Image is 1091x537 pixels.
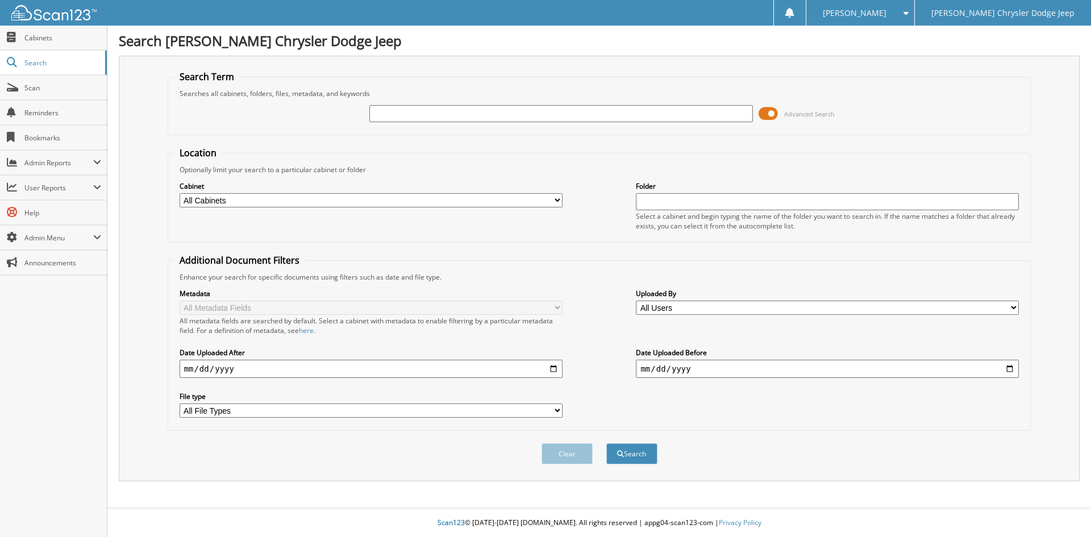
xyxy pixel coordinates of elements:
[542,443,593,464] button: Clear
[24,183,93,193] span: User Reports
[636,181,1019,191] label: Folder
[299,326,314,335] a: here
[174,272,1025,282] div: Enhance your search for specific documents using filters such as date and file type.
[11,5,97,20] img: scan123-logo-white.svg
[24,158,93,168] span: Admin Reports
[174,70,240,83] legend: Search Term
[438,518,465,527] span: Scan123
[24,58,99,68] span: Search
[180,348,563,357] label: Date Uploaded After
[119,31,1080,50] h1: Search [PERSON_NAME] Chrysler Dodge Jeep
[24,233,93,243] span: Admin Menu
[24,258,101,268] span: Announcements
[24,208,101,218] span: Help
[180,392,563,401] label: File type
[24,133,101,143] span: Bookmarks
[636,348,1019,357] label: Date Uploaded Before
[636,211,1019,231] div: Select a cabinet and begin typing the name of the folder you want to search in. If the name match...
[636,289,1019,298] label: Uploaded By
[24,33,101,43] span: Cabinets
[606,443,657,464] button: Search
[174,89,1025,98] div: Searches all cabinets, folders, files, metadata, and keywords
[823,10,886,16] span: [PERSON_NAME]
[174,254,305,267] legend: Additional Document Filters
[180,289,563,298] label: Metadata
[719,518,761,527] a: Privacy Policy
[174,147,222,159] legend: Location
[636,360,1019,378] input: end
[24,108,101,118] span: Reminders
[784,110,835,118] span: Advanced Search
[931,10,1075,16] span: [PERSON_NAME] Chrysler Dodge Jeep
[174,165,1025,174] div: Optionally limit your search to a particular cabinet or folder
[180,360,563,378] input: start
[180,316,563,335] div: All metadata fields are searched by default. Select a cabinet with metadata to enable filtering b...
[180,181,563,191] label: Cabinet
[24,83,101,93] span: Scan
[107,509,1091,537] div: © [DATE]-[DATE] [DOMAIN_NAME]. All rights reserved | appg04-scan123-com |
